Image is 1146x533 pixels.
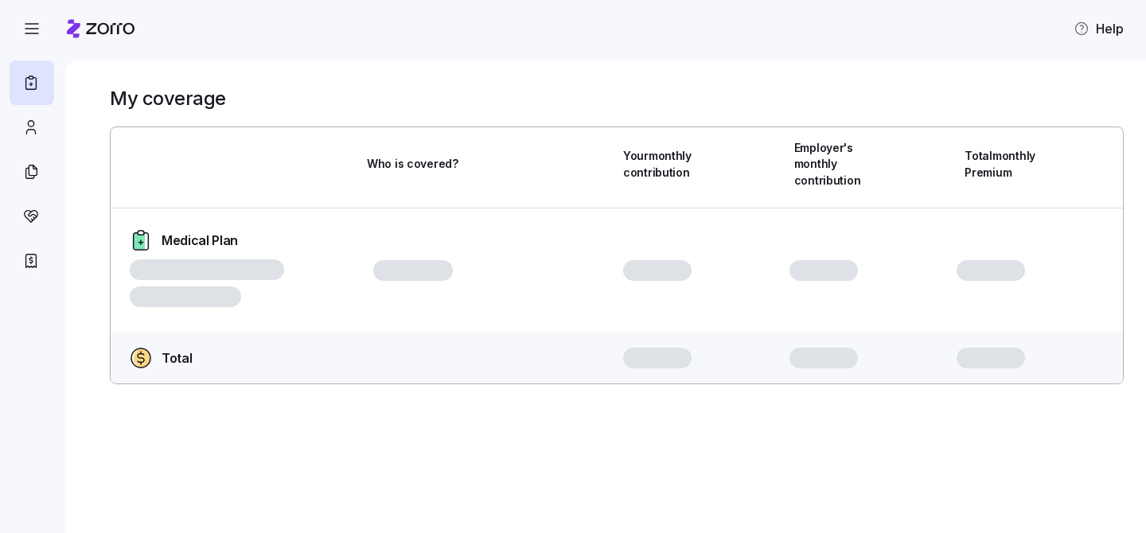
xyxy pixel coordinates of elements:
span: Help [1074,19,1124,38]
span: Your monthly contribution [623,148,696,181]
button: Help [1061,13,1136,45]
span: Employer's monthly contribution [794,140,867,189]
span: Medical Plan [162,231,238,251]
span: Total monthly Premium [965,148,1037,181]
h1: My coverage [110,86,226,111]
span: Who is covered? [367,156,458,172]
span: Total [162,348,192,368]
